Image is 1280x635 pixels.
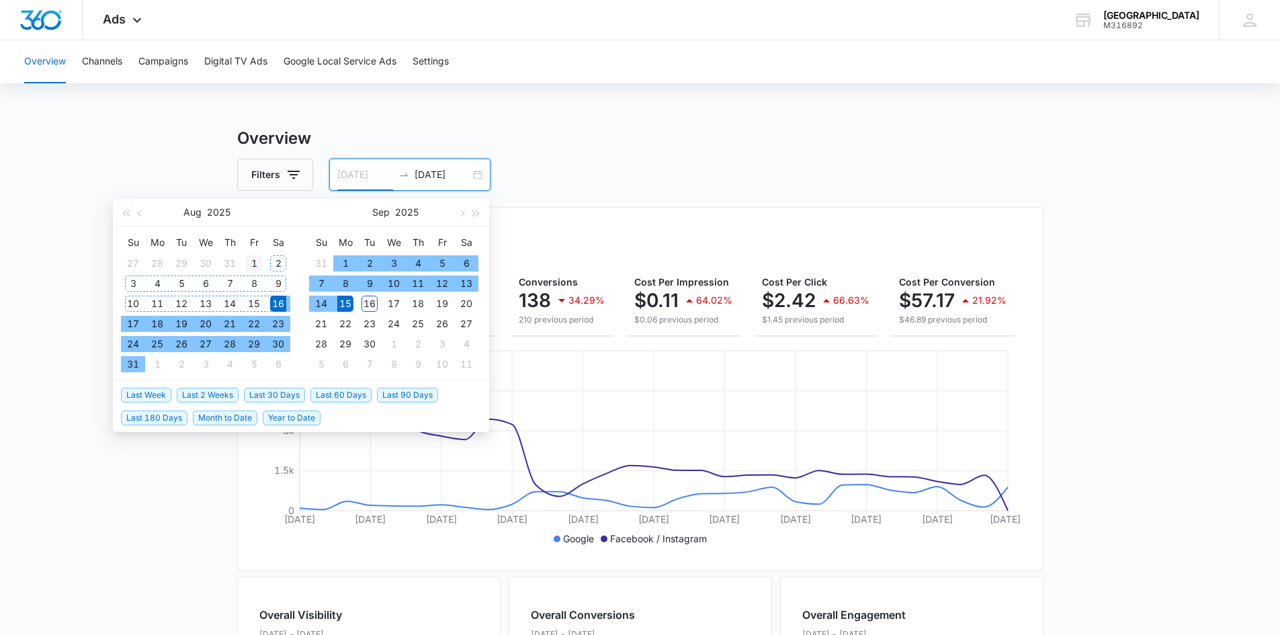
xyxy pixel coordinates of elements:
[395,199,419,226] button: 2025
[183,199,202,226] button: Aug
[237,159,313,191] button: Filters
[125,356,141,372] div: 31
[425,513,456,525] tspan: [DATE]
[284,40,396,83] button: Google Local Service Ads
[406,273,430,294] td: 2025-09-11
[145,334,169,354] td: 2025-08-25
[382,273,406,294] td: 2025-09-10
[382,354,406,374] td: 2025-10-08
[406,354,430,374] td: 2025-10-09
[198,255,214,271] div: 30
[899,290,955,311] p: $57.17
[125,316,141,332] div: 17
[194,253,218,273] td: 2025-07-30
[413,40,449,83] button: Settings
[333,273,357,294] td: 2025-09-08
[145,273,169,294] td: 2025-08-04
[563,532,594,546] p: Google
[357,253,382,273] td: 2025-09-02
[169,314,194,334] td: 2025-08-19
[246,296,262,312] div: 15
[309,354,333,374] td: 2025-10-05
[638,513,669,525] tspan: [DATE]
[333,334,357,354] td: 2025-09-29
[406,253,430,273] td: 2025-09-04
[145,253,169,273] td: 2025-07-28
[125,276,141,292] div: 3
[458,356,474,372] div: 11
[313,356,329,372] div: 5
[169,253,194,273] td: 2025-07-29
[242,314,266,334] td: 2025-08-22
[121,388,171,403] span: Last Week
[242,232,266,253] th: Fr
[361,276,378,292] div: 9
[173,336,189,352] div: 26
[899,276,995,288] span: Cost Per Conversion
[361,255,378,271] div: 2
[194,294,218,314] td: 2025-08-13
[138,40,188,83] button: Campaigns
[762,276,827,288] span: Cost Per Click
[802,607,910,623] h2: Overall Engagement
[972,296,1007,305] p: 21.92%
[337,296,353,312] div: 15
[386,336,402,352] div: 1
[222,276,238,292] div: 7
[288,505,294,516] tspan: 0
[410,296,426,312] div: 18
[177,388,239,403] span: Last 2 Weeks
[149,316,165,332] div: 18
[246,356,262,372] div: 5
[454,253,478,273] td: 2025-09-06
[218,294,242,314] td: 2025-08-14
[270,276,286,292] div: 9
[361,336,378,352] div: 30
[242,334,266,354] td: 2025-08-29
[634,276,729,288] span: Cost Per Impression
[173,316,189,332] div: 19
[222,356,238,372] div: 4
[266,294,290,314] td: 2025-08-16
[454,314,478,334] td: 2025-09-27
[634,314,732,326] p: $0.06 previous period
[284,513,315,525] tspan: [DATE]
[430,253,454,273] td: 2025-09-05
[242,273,266,294] td: 2025-08-08
[270,356,286,372] div: 6
[333,294,357,314] td: 2025-09-15
[337,316,353,332] div: 22
[194,314,218,334] td: 2025-08-20
[372,199,390,226] button: Sep
[410,276,426,292] div: 11
[337,336,353,352] div: 29
[634,290,679,311] p: $0.11
[333,253,357,273] td: 2025-09-01
[222,296,238,312] div: 14
[386,316,402,332] div: 24
[406,232,430,253] th: Th
[519,290,551,311] p: 138
[242,294,266,314] td: 2025-08-15
[382,314,406,334] td: 2025-09-24
[990,513,1021,525] tspan: [DATE]
[218,232,242,253] th: Th
[145,314,169,334] td: 2025-08-18
[410,316,426,332] div: 25
[145,232,169,253] th: Mo
[430,294,454,314] td: 2025-09-19
[198,276,214,292] div: 6
[430,232,454,253] th: Fr
[458,296,474,312] div: 20
[246,316,262,332] div: 22
[218,253,242,273] td: 2025-07-31
[103,12,126,26] span: Ads
[519,276,578,288] span: Conversions
[899,314,1007,326] p: $46.89 previous period
[310,388,372,403] span: Last 60 Days
[531,607,635,623] h2: Overall Conversions
[266,314,290,334] td: 2025-08-23
[169,232,194,253] th: Tu
[851,513,882,525] tspan: [DATE]
[1103,21,1199,30] div: account id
